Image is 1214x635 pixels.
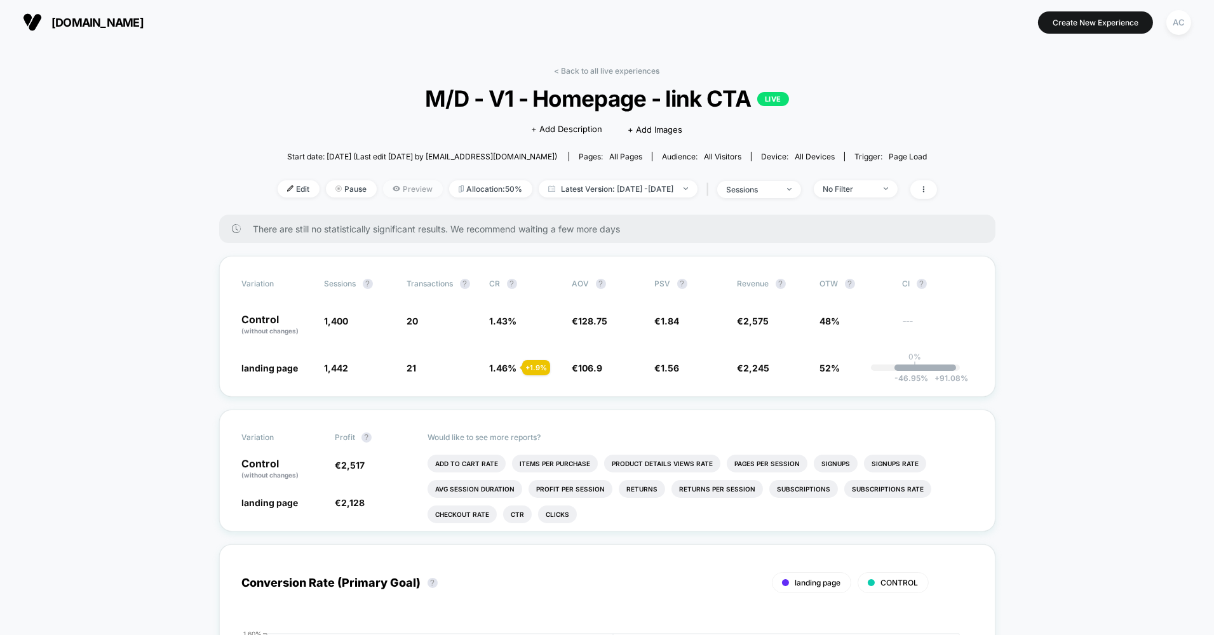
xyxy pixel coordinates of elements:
[19,12,147,32] button: [DOMAIN_NAME]
[361,432,372,443] button: ?
[820,279,890,289] span: OTW
[628,124,682,135] span: + Add Images
[572,279,590,288] span: AOV
[795,578,841,587] span: landing page
[820,316,840,326] span: 48%
[820,363,840,373] span: 52%
[823,184,874,194] div: No Filter
[884,187,888,190] img: end
[889,152,927,161] span: Page Load
[727,455,807,472] li: Pages Per Session
[449,180,532,197] span: Allocation: 50%
[507,279,517,289] button: ?
[619,480,665,498] li: Returns
[572,363,603,373] span: €
[23,13,42,32] img: Visually logo
[751,152,844,161] span: Device:
[727,185,778,194] div: sessions
[903,279,973,289] span: CI
[278,180,320,197] span: Edit
[909,352,922,361] p: 0%
[671,480,763,498] li: Returns Per Session
[661,363,680,373] span: 1.56
[341,460,365,471] span: 2,517
[326,180,377,197] span: Pause
[531,123,602,136] span: + Add Description
[738,316,769,326] span: €
[242,471,299,479] span: (without changes)
[490,316,517,326] span: 1.43 %
[579,363,603,373] span: 106.9
[934,373,940,383] span: +
[407,363,417,373] span: 21
[335,460,365,471] span: €
[335,497,365,508] span: €
[538,505,577,523] li: Clicks
[325,316,349,326] span: 1,400
[744,316,769,326] span: 2,575
[795,152,835,161] span: all devices
[844,480,931,498] li: Subscriptions Rate
[490,363,517,373] span: 1.46 %
[428,505,497,523] li: Checkout Rate
[490,279,501,288] span: CR
[917,279,927,289] button: ?
[539,180,698,197] span: Latest Version: [DATE] - [DATE]
[928,373,968,383] span: 91.08 %
[738,363,770,373] span: €
[383,180,443,197] span: Preview
[1166,10,1191,35] div: AC
[242,314,312,336] p: Control
[428,455,506,472] li: Add To Cart Rate
[310,85,903,112] span: M/D - V1 - Homepage - link CTA
[407,279,454,288] span: Transactions
[325,363,349,373] span: 1,442
[503,505,532,523] li: Ctr
[363,279,373,289] button: ?
[335,432,355,442] span: Profit
[738,279,769,288] span: Revenue
[51,16,144,29] span: [DOMAIN_NAME]
[704,180,717,199] span: |
[894,373,928,383] span: -46.95 %
[661,316,680,326] span: 1.84
[242,458,322,480] p: Control
[287,185,293,192] img: edit
[242,432,312,443] span: Variation
[460,279,470,289] button: ?
[459,185,464,192] img: rebalance
[512,455,598,472] li: Items Per Purchase
[662,152,741,161] div: Audience:
[428,432,973,442] p: Would like to see more reports?
[572,316,608,326] span: €
[579,316,608,326] span: 128.75
[428,480,522,498] li: Avg Session Duration
[1038,11,1153,34] button: Create New Experience
[522,360,550,375] div: + 1.9 %
[744,363,770,373] span: 2,245
[769,480,838,498] li: Subscriptions
[677,279,687,289] button: ?
[787,188,792,190] img: end
[242,497,299,508] span: landing page
[655,316,680,326] span: €
[684,187,688,190] img: end
[529,480,612,498] li: Profit Per Session
[335,185,342,192] img: end
[341,497,365,508] span: 2,128
[881,578,919,587] span: CONTROL
[242,327,299,335] span: (without changes)
[704,152,741,161] span: All Visitors
[604,455,720,472] li: Product Details Views Rate
[1163,10,1195,36] button: AC
[776,279,786,289] button: ?
[609,152,642,161] span: all pages
[757,92,789,106] p: LIVE
[655,279,671,288] span: PSV
[548,185,555,192] img: calendar
[428,578,438,588] button: ?
[655,363,680,373] span: €
[914,361,917,371] p: |
[845,279,855,289] button: ?
[864,455,926,472] li: Signups Rate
